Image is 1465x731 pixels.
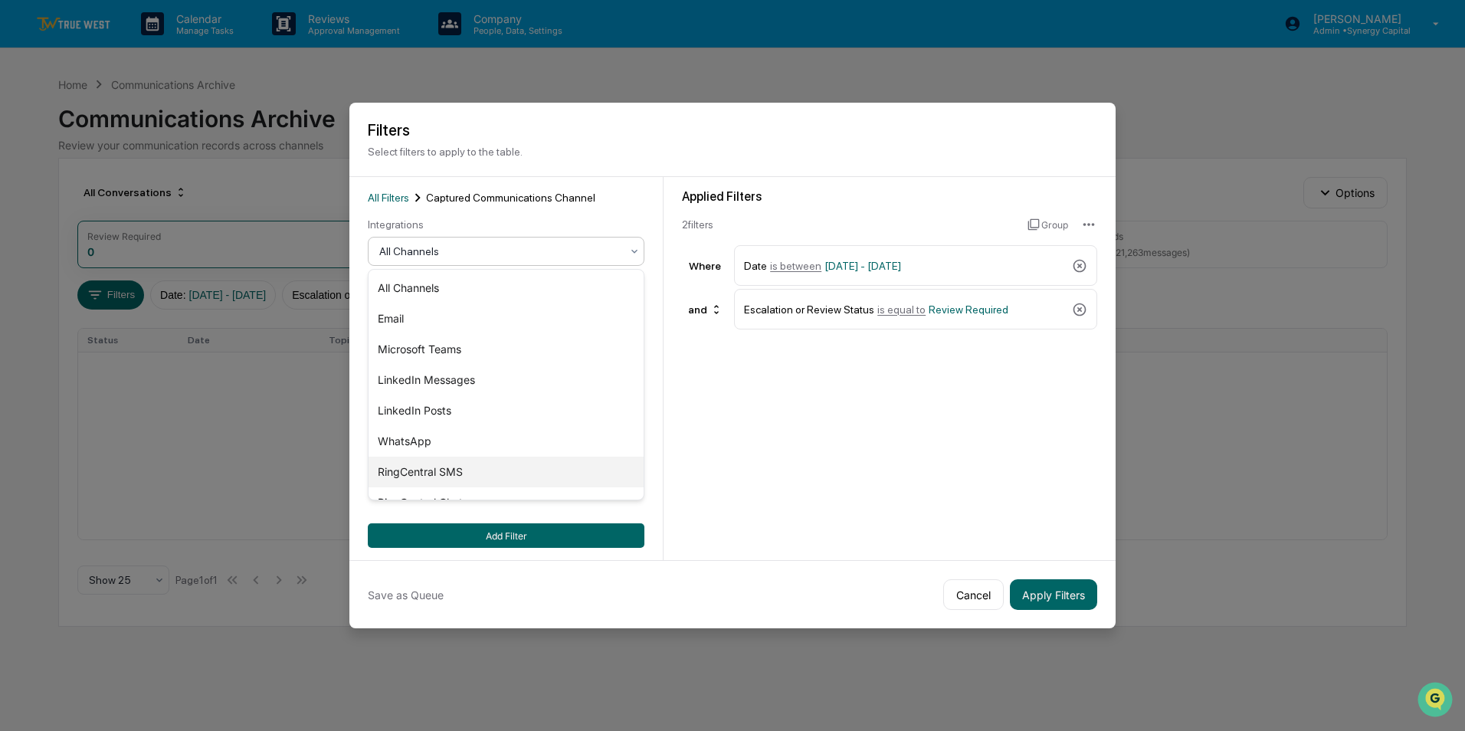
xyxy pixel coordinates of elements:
[126,193,190,208] span: Attestations
[111,195,123,207] div: 🗄️
[426,192,595,204] span: Captured Communications Channel
[369,426,644,457] div: WhatsApp
[152,260,185,271] span: Pylon
[744,296,1066,323] div: Escalation or Review Status
[368,523,644,548] button: Add Filter
[369,395,644,426] div: LinkedIn Posts
[52,117,251,133] div: Start new chat
[368,121,1097,139] h2: Filters
[369,487,644,518] div: RingCentral Chat
[824,260,901,272] span: [DATE] - [DATE]
[15,32,279,57] p: How can we help?
[929,303,1008,316] span: Review Required
[1027,212,1068,237] button: Group
[9,187,105,215] a: 🖐️Preclearance
[52,133,194,145] div: We're available if you need us!
[368,218,644,231] div: Integrations
[369,303,644,334] div: Email
[369,334,644,365] div: Microsoft Teams
[15,224,28,236] div: 🔎
[877,303,926,316] span: is equal to
[369,457,644,487] div: RingCentral SMS
[682,297,729,322] div: and
[105,187,196,215] a: 🗄️Attestations
[943,579,1004,610] button: Cancel
[368,146,1097,158] p: Select filters to apply to the table.
[368,579,444,610] button: Save as Queue
[682,260,728,272] div: Where
[369,273,644,303] div: All Channels
[31,193,99,208] span: Preclearance
[369,365,644,395] div: LinkedIn Messages
[682,218,1015,231] div: 2 filter s
[1416,680,1457,722] iframe: Open customer support
[15,195,28,207] div: 🖐️
[108,259,185,271] a: Powered byPylon
[15,117,43,145] img: 1746055101610-c473b297-6a78-478c-a979-82029cc54cd1
[261,122,279,140] button: Start new chat
[368,192,409,204] span: All Filters
[682,189,1097,204] div: Applied Filters
[9,216,103,244] a: 🔎Data Lookup
[744,252,1066,279] div: Date
[31,222,97,238] span: Data Lookup
[1010,579,1097,610] button: Apply Filters
[770,260,821,272] span: is between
